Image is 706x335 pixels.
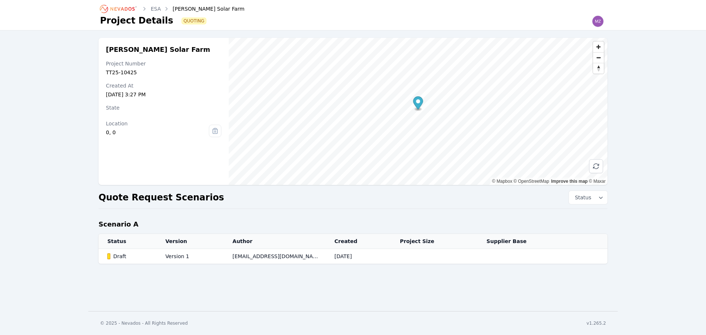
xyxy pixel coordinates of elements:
th: Project Size [391,234,478,249]
th: Author [224,234,325,249]
a: Improve this map [551,179,588,184]
div: TT25-10425 [106,69,221,76]
span: Status [572,194,591,201]
button: Reset bearing to north [593,63,604,74]
div: v1.265.2 [586,320,606,326]
a: OpenStreetMap [514,179,549,184]
td: [EMAIL_ADDRESS][DOMAIN_NAME] [224,249,325,264]
canvas: Map [229,38,607,185]
button: Status [569,191,607,204]
button: Zoom out [593,52,604,63]
th: Version [157,234,224,249]
span: Zoom out [593,53,604,63]
div: Created At [106,82,221,89]
tr: DraftVersion 1[EMAIL_ADDRESS][DOMAIN_NAME][DATE] [99,249,607,264]
nav: Breadcrumb [100,3,245,15]
th: Supplier Base [478,234,575,249]
th: Status [99,234,157,249]
div: [DATE] 3:27 PM [106,91,221,98]
h2: [PERSON_NAME] Solar Farm [106,45,221,54]
th: Created [326,234,391,249]
a: Maxar [589,179,606,184]
div: [PERSON_NAME] Solar Farm [163,5,245,13]
div: Project Number [106,60,221,67]
td: Version 1 [157,249,224,264]
span: Quoting [182,18,206,24]
div: 0, 0 [106,129,209,136]
h2: Scenario A [99,219,138,229]
button: Zoom in [593,42,604,52]
div: Map marker [413,96,423,111]
h2: Quote Request Scenarios [99,192,224,203]
a: ESA [151,5,161,13]
div: State [106,104,221,111]
div: Draft [107,253,153,260]
div: Location [106,120,209,127]
img: mzhou@esa-solar.com [592,15,604,27]
div: © 2025 - Nevados - All Rights Reserved [100,320,188,326]
h1: Project Details [100,15,173,26]
a: Mapbox [492,179,512,184]
td: [DATE] [326,249,391,264]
